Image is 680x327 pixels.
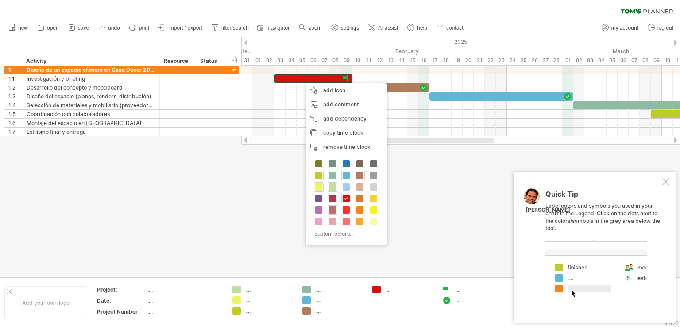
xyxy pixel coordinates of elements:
div: Monday, 3 February 2025 [274,56,286,65]
a: navigator [256,22,292,34]
div: 1.7 [8,128,22,136]
a: my account [599,22,641,34]
div: Sunday, 23 February 2025 [496,56,507,65]
div: 1.4 [8,101,22,109]
div: Saturday, 1 February 2025 [252,56,263,65]
div: Wednesday, 5 February 2025 [297,56,308,65]
div: .... [245,307,294,315]
div: Thursday, 6 March 2025 [618,56,629,65]
div: .... [245,286,294,293]
div: add comment [306,97,387,112]
div: Tuesday, 4 March 2025 [595,56,607,65]
a: save [66,22,92,34]
a: zoom [297,22,324,34]
div: Diseño de un espacio efímero en Casa Decor 2025 [27,66,155,74]
div: add icon [306,83,387,97]
div: Sunday, 9 March 2025 [651,56,662,65]
span: print [139,25,149,31]
div: Thursday, 6 February 2025 [308,56,319,65]
span: navigator [268,25,290,31]
div: v 422 [665,320,679,327]
div: Wednesday, 26 February 2025 [529,56,540,65]
div: Tuesday, 18 February 2025 [440,56,452,65]
div: Friday, 21 February 2025 [474,56,485,65]
div: Tuesday, 25 February 2025 [518,56,529,65]
a: contact [434,22,466,34]
div: 1 [8,66,22,74]
div: Estilismo final y entrega [27,128,155,136]
div: Activity [26,57,155,66]
div: Investigación y briefing [27,74,155,83]
span: filter/search [221,25,249,31]
div: Date: [97,297,146,304]
div: Thursday, 13 February 2025 [385,56,396,65]
div: 1.1 [8,74,22,83]
div: add dependency [306,112,387,126]
a: import / export [156,22,205,34]
a: undo [96,22,123,34]
span: undo [108,25,120,31]
div: Friday, 31 January 2025 [241,56,252,65]
div: Desarrollo del concepto y moodboard [27,83,155,92]
div: Label colors and symbols you used in your chart in the Legend. Click on the dots next to the colo... [545,191,661,306]
div: custom colors... [310,228,380,240]
div: .... [385,286,433,293]
div: .... [315,307,363,315]
span: zoom [309,25,321,31]
span: remove time block [323,144,371,150]
div: 1.3 [8,92,22,101]
div: Monday, 17 February 2025 [429,56,440,65]
div: Friday, 28 February 2025 [551,56,562,65]
div: Montaje del espacio en [GEOGRAPHIC_DATA] [27,119,155,127]
div: .... [455,286,503,293]
div: Tuesday, 4 February 2025 [286,56,297,65]
a: new [6,22,31,34]
div: Saturday, 15 February 2025 [407,56,418,65]
div: 1.2 [8,83,22,92]
span: settings [341,25,359,31]
div: Quick Tip [545,191,661,202]
div: Saturday, 22 February 2025 [485,56,496,65]
div: Status [200,57,220,66]
a: log out [645,22,676,34]
span: open [47,25,59,31]
span: save [78,25,89,31]
div: Add your own logo [4,286,87,319]
div: Friday, 7 March 2025 [629,56,640,65]
div: Saturday, 8 February 2025 [330,56,341,65]
div: Tuesday, 11 February 2025 [363,56,374,65]
a: open [35,22,62,34]
div: Selección de materiales y mobiliario (proveedores) [27,101,155,109]
span: log out [657,25,673,31]
div: Sunday, 9 February 2025 [341,56,352,65]
span: AI assist [378,25,398,31]
span: contact [446,25,464,31]
div: [PERSON_NAME] [525,206,570,214]
div: Thursday, 20 February 2025 [463,56,474,65]
div: .... [455,296,503,304]
div: Wednesday, 12 February 2025 [374,56,385,65]
span: import / export [168,25,202,31]
a: help [405,22,430,34]
div: .... [315,296,363,304]
div: Project: [97,286,146,293]
div: Monday, 10 March 2025 [662,56,673,65]
div: Monday, 3 March 2025 [584,56,595,65]
a: settings [329,22,362,34]
div: 1.5 [8,110,22,118]
div: Sunday, 16 February 2025 [418,56,429,65]
div: 1.6 [8,119,22,127]
span: my account [611,25,638,31]
div: Friday, 14 February 2025 [396,56,407,65]
div: Diseño del espacio (planos, renders, distribución) [27,92,155,101]
a: filter/search [209,22,251,34]
div: Wednesday, 19 February 2025 [452,56,463,65]
div: Monday, 24 February 2025 [507,56,518,65]
span: help [417,25,427,31]
div: Wednesday, 5 March 2025 [607,56,618,65]
div: .... [147,297,222,304]
span: copy time block [323,129,363,136]
div: .... [147,286,222,293]
div: Monday, 10 February 2025 [352,56,363,65]
div: .... [315,286,363,293]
